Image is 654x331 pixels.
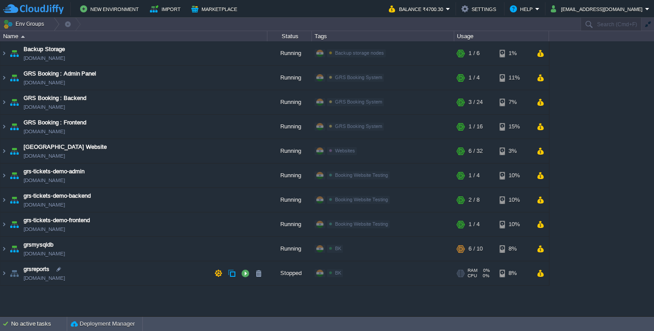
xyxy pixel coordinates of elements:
[150,4,183,14] button: Import
[11,317,67,331] div: No active tasks
[21,36,25,38] img: AMDAwAAAACH5BAEAAAAALAAAAAABAAEAAAICRAEAOw==
[335,124,382,129] span: GRS Booking System
[468,164,480,187] div: 1 / 4
[24,152,65,160] a: [DOMAIN_NAME]
[80,4,141,14] button: New Environment
[24,118,86,127] a: GRS Booking : Frontend
[8,41,20,65] img: AMDAwAAAACH5BAEAAAAALAAAAAABAAEAAAICRAEAOw==
[24,45,65,54] a: Backup Storage
[468,237,483,261] div: 6 / 10
[267,261,312,285] div: Stopped
[500,237,529,261] div: 8%
[455,31,549,41] div: Usage
[24,240,53,249] a: grsmysqldb
[267,188,312,212] div: Running
[24,249,65,258] span: [DOMAIN_NAME]
[551,4,645,14] button: [EMAIL_ADDRESS][DOMAIN_NAME]
[24,94,86,103] a: GRS Booking : Backend
[267,66,312,90] div: Running
[191,4,240,14] button: Marketplace
[335,270,341,275] span: BK
[24,69,96,78] a: GRS Booking : Admin Panel
[1,31,267,41] div: Name
[8,139,20,163] img: AMDAwAAAACH5BAEAAAAALAAAAAABAAEAAAICRAEAOw==
[500,188,529,212] div: 10%
[3,18,47,30] button: Env Groups
[8,90,20,114] img: AMDAwAAAACH5BAEAAAAALAAAAAABAAEAAAICRAEAOw==
[267,212,312,236] div: Running
[24,225,65,234] a: [DOMAIN_NAME]
[267,90,312,114] div: Running
[335,221,388,227] span: Booking Website Testing
[312,31,454,41] div: Tags
[500,66,529,90] div: 11%
[24,191,91,200] a: grs-tickets-demo-backend
[335,50,384,56] span: Backup storage nodes
[24,78,65,87] a: [DOMAIN_NAME]
[0,115,8,139] img: AMDAwAAAACH5BAEAAAAALAAAAAABAAEAAAICRAEAOw==
[8,115,20,139] img: AMDAwAAAACH5BAEAAAAALAAAAAABAAEAAAICRAEAOw==
[8,164,20,187] img: AMDAwAAAACH5BAEAAAAALAAAAAABAAEAAAICRAEAOw==
[267,115,312,139] div: Running
[500,139,529,163] div: 3%
[335,197,388,202] span: Booking Website Testing
[24,54,65,63] span: [DOMAIN_NAME]
[0,212,8,236] img: AMDAwAAAACH5BAEAAAAALAAAAAABAAEAAAICRAEAOw==
[500,212,529,236] div: 10%
[468,268,477,273] span: RAM
[335,99,382,104] span: GRS Booking System
[500,41,529,65] div: 1%
[0,164,8,187] img: AMDAwAAAACH5BAEAAAAALAAAAAABAAEAAAICRAEAOw==
[24,216,90,225] a: grs-tickets-demo-frontend
[335,172,388,178] span: Booking Website Testing
[8,66,20,90] img: AMDAwAAAACH5BAEAAAAALAAAAAABAAEAAAICRAEAOw==
[335,75,382,80] span: GRS Booking System
[500,261,529,285] div: 8%
[24,143,107,152] a: [GEOGRAPHIC_DATA] Website
[0,139,8,163] img: AMDAwAAAACH5BAEAAAAALAAAAAABAAEAAAICRAEAOw==
[24,265,49,274] a: grsreports
[24,167,85,176] a: grs-tickets-demo-admin
[335,246,341,251] span: BK
[468,115,483,139] div: 1 / 16
[0,90,8,114] img: AMDAwAAAACH5BAEAAAAALAAAAAABAAEAAAICRAEAOw==
[8,188,20,212] img: AMDAwAAAACH5BAEAAAAALAAAAAABAAEAAAICRAEAOw==
[510,4,535,14] button: Help
[389,4,446,14] button: Balance ₹4700.30
[268,31,311,41] div: Status
[267,237,312,261] div: Running
[24,127,65,136] a: [DOMAIN_NAME]
[24,200,65,209] a: [DOMAIN_NAME]
[71,319,135,328] button: Deployment Manager
[0,66,8,90] img: AMDAwAAAACH5BAEAAAAALAAAAAABAAEAAAICRAEAOw==
[468,139,483,163] div: 6 / 32
[500,164,529,187] div: 10%
[0,237,8,261] img: AMDAwAAAACH5BAEAAAAALAAAAAABAAEAAAICRAEAOw==
[617,295,645,322] iframe: chat widget
[0,41,8,65] img: AMDAwAAAACH5BAEAAAAALAAAAAABAAEAAAICRAEAOw==
[468,66,480,90] div: 1 / 4
[3,4,64,15] img: CloudJiffy
[335,148,355,153] span: Websites
[468,188,480,212] div: 2 / 8
[8,212,20,236] img: AMDAwAAAACH5BAEAAAAALAAAAAABAAEAAAICRAEAOw==
[267,41,312,65] div: Running
[8,237,20,261] img: AMDAwAAAACH5BAEAAAAALAAAAAABAAEAAAICRAEAOw==
[0,188,8,212] img: AMDAwAAAACH5BAEAAAAALAAAAAABAAEAAAICRAEAOw==
[267,164,312,187] div: Running
[468,273,477,279] span: CPU
[480,273,489,279] span: 0%
[481,268,490,273] span: 0%
[468,90,483,114] div: 3 / 24
[24,274,65,283] a: [DOMAIN_NAME]
[468,212,480,236] div: 1 / 4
